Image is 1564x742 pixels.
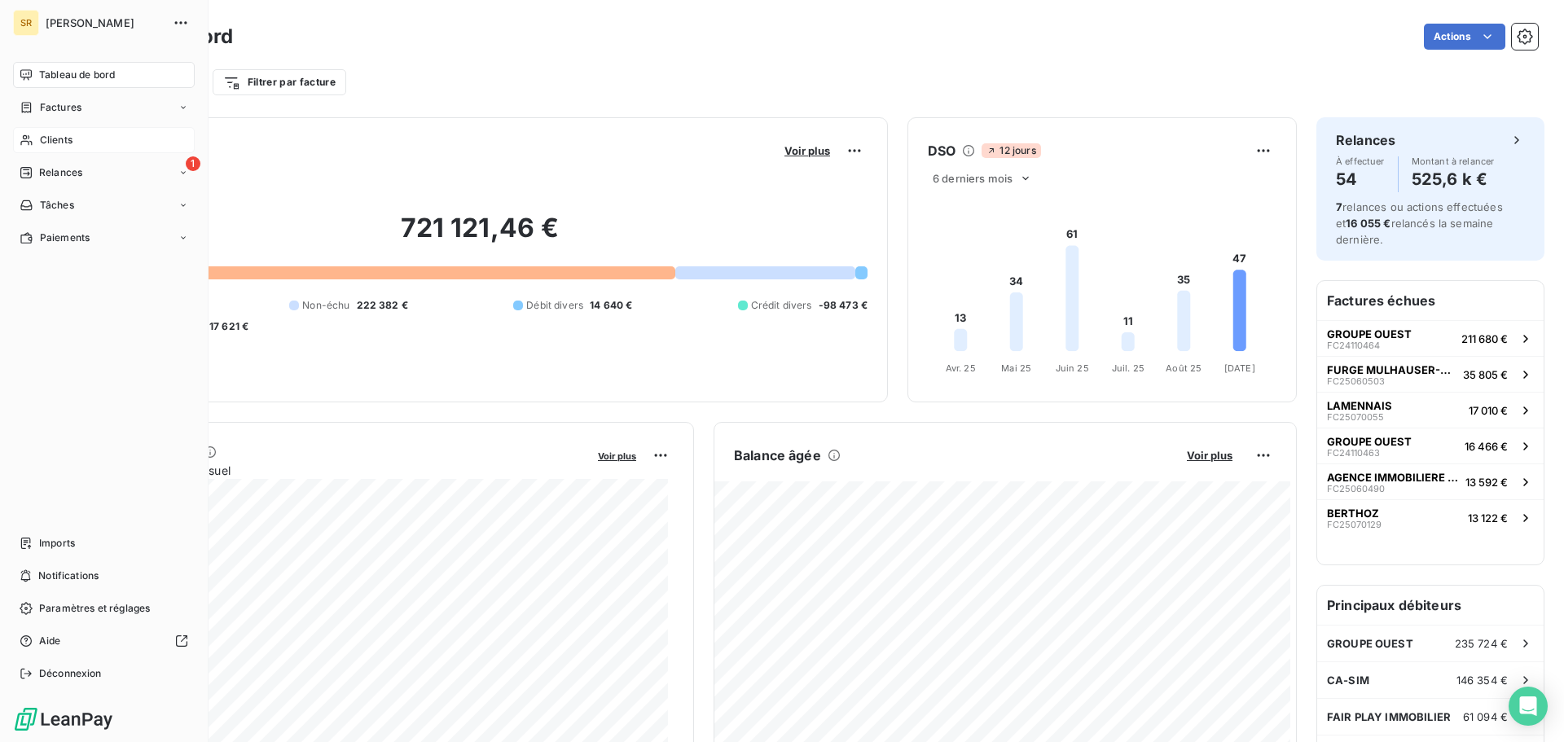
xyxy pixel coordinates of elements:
h6: Principaux débiteurs [1317,586,1544,625]
span: Voir plus [784,144,830,157]
span: FURGE MULHAUSER-MSG [1327,363,1456,376]
span: 35 805 € [1463,368,1508,381]
button: AGENCE IMMOBILIERE DES 3 ROISFC2506049013 592 € [1317,463,1544,499]
button: Voir plus [593,448,641,463]
button: Filtrer par facture [213,69,346,95]
span: FC25060490 [1327,484,1385,494]
span: Débit divers [526,298,583,313]
button: LAMENNAISFC2507005517 010 € [1317,392,1544,428]
tspan: [DATE] [1224,362,1255,374]
button: Voir plus [1182,448,1237,463]
span: BERTHOZ [1327,507,1379,520]
span: Voir plus [1187,449,1232,462]
span: 7 [1336,200,1342,213]
span: 61 094 € [1463,710,1508,723]
span: GROUPE OUEST [1327,435,1412,448]
span: LAMENNAIS [1327,399,1392,412]
span: 1 [186,156,200,171]
span: 17 010 € [1469,404,1508,417]
span: 222 382 € [357,298,408,313]
h2: 721 121,46 € [92,212,868,261]
span: FC24110463 [1327,448,1380,458]
h4: 525,6 k € [1412,166,1495,192]
span: Clients [40,133,72,147]
tspan: Août 25 [1166,362,1202,374]
h6: Relances [1336,130,1395,150]
span: FAIR PLAY IMMOBILIER [1327,710,1451,723]
button: GROUPE OUESTFC2411046316 466 € [1317,428,1544,463]
span: Factures [40,100,81,115]
span: Imports [39,536,75,551]
span: 146 354 € [1456,674,1508,687]
span: FC25070055 [1327,412,1384,422]
button: BERTHOZFC2507012913 122 € [1317,499,1544,535]
span: GROUPE OUEST [1327,637,1413,650]
span: 16 055 € [1346,217,1390,230]
span: -98 473 € [819,298,868,313]
button: FURGE MULHAUSER-MSGFC2506050335 805 € [1317,356,1544,392]
span: Aide [39,634,61,648]
button: Actions [1424,24,1505,50]
h6: DSO [928,141,956,160]
span: Notifications [38,569,99,583]
span: FC25060503 [1327,376,1385,386]
tspan: Mai 25 [1001,362,1031,374]
span: 13 592 € [1465,476,1508,489]
span: 13 122 € [1468,511,1508,525]
tspan: Juin 25 [1056,362,1089,374]
span: Tâches [40,198,74,213]
span: 14 640 € [590,298,632,313]
tspan: Juil. 25 [1112,362,1144,374]
span: relances ou actions effectuées et relancés la semaine dernière. [1336,200,1503,246]
img: Logo LeanPay [13,706,114,732]
h6: Factures échues [1317,281,1544,320]
span: 16 466 € [1465,440,1508,453]
span: Tableau de bord [39,68,115,82]
tspan: Avr. 25 [946,362,976,374]
span: Relances [39,165,82,180]
div: Open Intercom Messenger [1509,687,1548,726]
span: AGENCE IMMOBILIERE DES 3 ROIS [1327,471,1459,484]
span: -17 621 € [204,319,248,334]
span: Non-échu [302,298,349,313]
span: GROUPE OUEST [1327,327,1412,340]
a: Aide [13,628,195,654]
button: GROUPE OUESTFC24110464211 680 € [1317,320,1544,356]
span: Crédit divers [751,298,812,313]
span: [PERSON_NAME] [46,16,163,29]
span: FC24110464 [1327,340,1380,350]
span: 211 680 € [1461,332,1508,345]
span: CA-SIM [1327,674,1369,687]
h4: 54 [1336,166,1385,192]
span: Voir plus [598,450,636,462]
span: Déconnexion [39,666,102,681]
div: SR [13,10,39,36]
span: Chiffre d'affaires mensuel [92,462,586,479]
h6: Balance âgée [734,446,821,465]
span: 12 jours [982,143,1040,158]
span: Paramètres et réglages [39,601,150,616]
span: FC25070129 [1327,520,1382,529]
span: Paiements [40,231,90,245]
span: 6 derniers mois [933,172,1013,185]
button: Voir plus [780,143,835,158]
span: 235 724 € [1455,637,1508,650]
span: Montant à relancer [1412,156,1495,166]
span: À effectuer [1336,156,1385,166]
